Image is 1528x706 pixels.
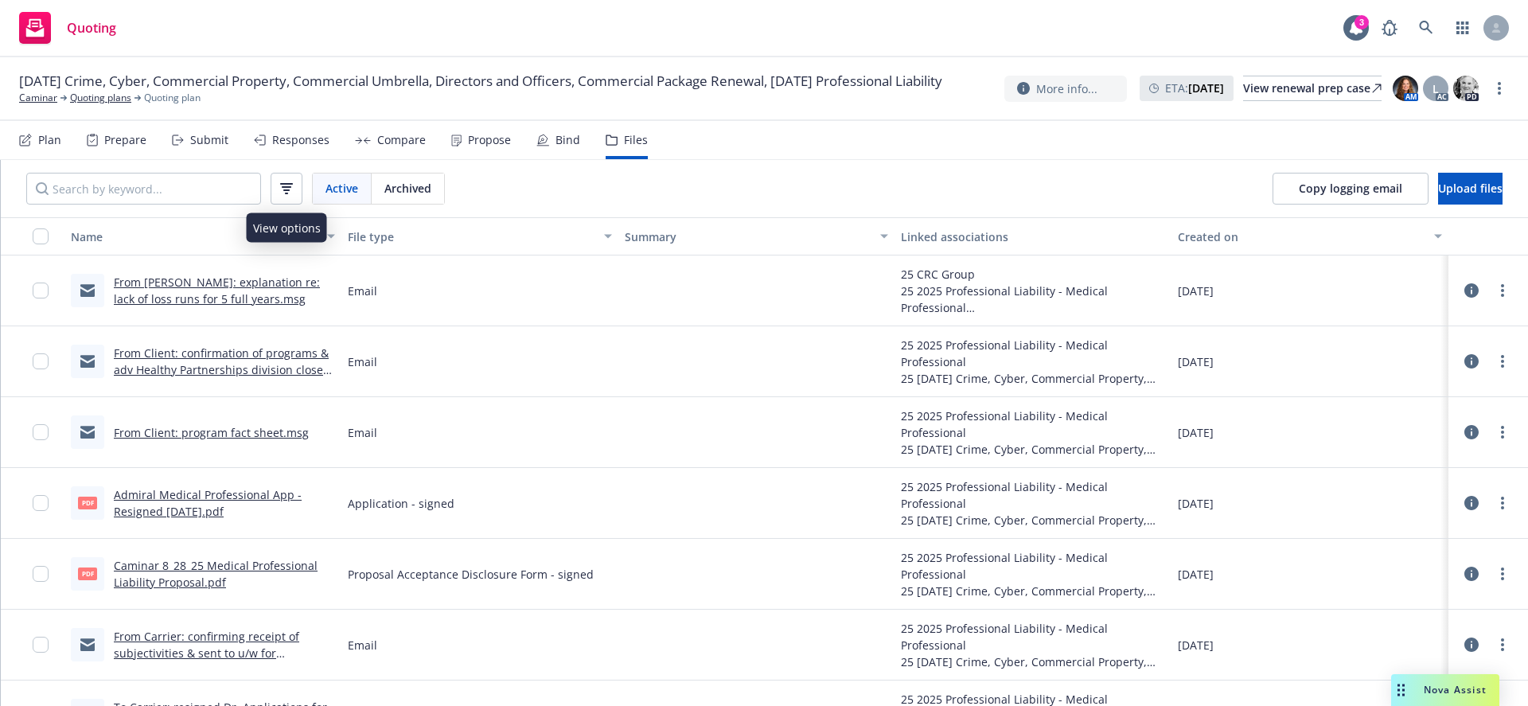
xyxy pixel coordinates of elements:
[144,91,201,105] span: Quoting plan
[384,180,431,197] span: Archived
[1355,15,1369,29] div: 3
[33,566,49,582] input: Toggle Row Selected
[71,228,318,245] div: Name
[1178,228,1425,245] div: Created on
[1438,181,1503,196] span: Upload files
[38,134,61,146] div: Plan
[901,337,1165,370] div: 25 2025 Professional Liability - Medical Professional
[1493,564,1512,583] a: more
[1178,353,1214,370] span: [DATE]
[325,180,358,197] span: Active
[901,512,1165,529] div: 25 [DATE] Crime, Cyber, Commercial Property, Commercial Umbrella, Directors and Officers, Commerc...
[1243,76,1382,101] a: View renewal prep case
[901,266,1165,283] div: 25 CRC Group
[1391,674,1499,706] button: Nova Assist
[468,134,511,146] div: Propose
[26,173,261,205] input: Search by keyword...
[341,217,618,255] button: File type
[114,558,318,590] a: Caminar 8_28_25 Medical Professional Liability Proposal.pdf
[33,283,49,298] input: Toggle Row Selected
[901,408,1165,441] div: 25 2025 Professional Liability - Medical Professional
[33,228,49,244] input: Select all
[272,134,329,146] div: Responses
[1171,217,1448,255] button: Created on
[1493,423,1512,442] a: more
[901,478,1165,512] div: 25 2025 Professional Liability - Medical Professional
[1178,424,1214,441] span: [DATE]
[901,228,1165,245] div: Linked associations
[190,134,228,146] div: Submit
[1374,12,1405,44] a: Report a Bug
[895,217,1171,255] button: Linked associations
[78,568,97,579] span: pdf
[1273,173,1429,205] button: Copy logging email
[33,637,49,653] input: Toggle Row Selected
[624,134,648,146] div: Files
[1036,80,1097,97] span: More info...
[1432,80,1439,97] span: L
[1188,80,1224,96] strong: [DATE]
[104,134,146,146] div: Prepare
[1453,76,1479,101] img: photo
[1299,181,1402,196] span: Copy logging email
[348,637,377,653] span: Email
[1178,637,1214,653] span: [DATE]
[13,6,123,50] a: Quoting
[1391,674,1411,706] div: Drag to move
[114,345,330,394] a: From Client: confirmation of programs & adv Healthy Partnerships division closed 01/21.msg
[901,620,1165,653] div: 25 2025 Professional Liability - Medical Professional
[901,370,1165,387] div: 25 [DATE] Crime, Cyber, Commercial Property, Commercial Umbrella, Directors and Officers, Commerc...
[348,283,377,299] span: Email
[64,217,341,255] button: Name
[377,134,426,146] div: Compare
[1004,76,1127,102] button: More info...
[114,487,302,519] a: Admiral Medical Professional App - Resigned [DATE].pdf
[1447,12,1479,44] a: Switch app
[348,495,454,512] span: Application - signed
[114,275,320,306] a: From [PERSON_NAME]: explanation re: lack of loss runs for 5 full years.msg
[348,566,594,583] span: Proposal Acceptance Disclosure Form - signed
[348,228,594,245] div: File type
[901,583,1165,599] div: 25 [DATE] Crime, Cyber, Commercial Property, Commercial Umbrella, Directors and Officers, Commerc...
[1243,76,1382,100] div: View renewal prep case
[348,353,377,370] span: Email
[555,134,580,146] div: Bind
[1490,79,1509,98] a: more
[1493,635,1512,654] a: more
[618,217,895,255] button: Summary
[1493,493,1512,513] a: more
[1493,352,1512,371] a: more
[1178,566,1214,583] span: [DATE]
[33,353,49,369] input: Toggle Row Selected
[1410,12,1442,44] a: Search
[348,424,377,441] span: Email
[114,425,309,440] a: From Client: program fact sheet.msg
[33,495,49,511] input: Toggle Row Selected
[625,228,871,245] div: Summary
[1493,281,1512,300] a: more
[33,424,49,440] input: Toggle Row Selected
[1178,495,1214,512] span: [DATE]
[901,549,1165,583] div: 25 2025 Professional Liability - Medical Professional
[1178,283,1214,299] span: [DATE]
[114,629,299,677] a: From Carrier: confirming receipt of subjectivities & sent to u/w for review.msg
[1424,683,1487,696] span: Nova Assist
[78,497,97,509] span: pdf
[19,72,942,91] span: [DATE] Crime, Cyber, Commercial Property, Commercial Umbrella, Directors and Officers, Commercial...
[901,653,1165,670] div: 25 [DATE] Crime, Cyber, Commercial Property, Commercial Umbrella, Directors and Officers, Commerc...
[901,283,1165,316] div: 25 2025 Professional Liability - Medical Professional
[70,91,131,105] a: Quoting plans
[1165,80,1224,96] span: ETA :
[1438,173,1503,205] button: Upload files
[901,441,1165,458] div: 25 [DATE] Crime, Cyber, Commercial Property, Commercial Umbrella, Directors and Officers, Commerc...
[67,21,116,34] span: Quoting
[1393,76,1418,101] img: photo
[19,91,57,105] a: Caminar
